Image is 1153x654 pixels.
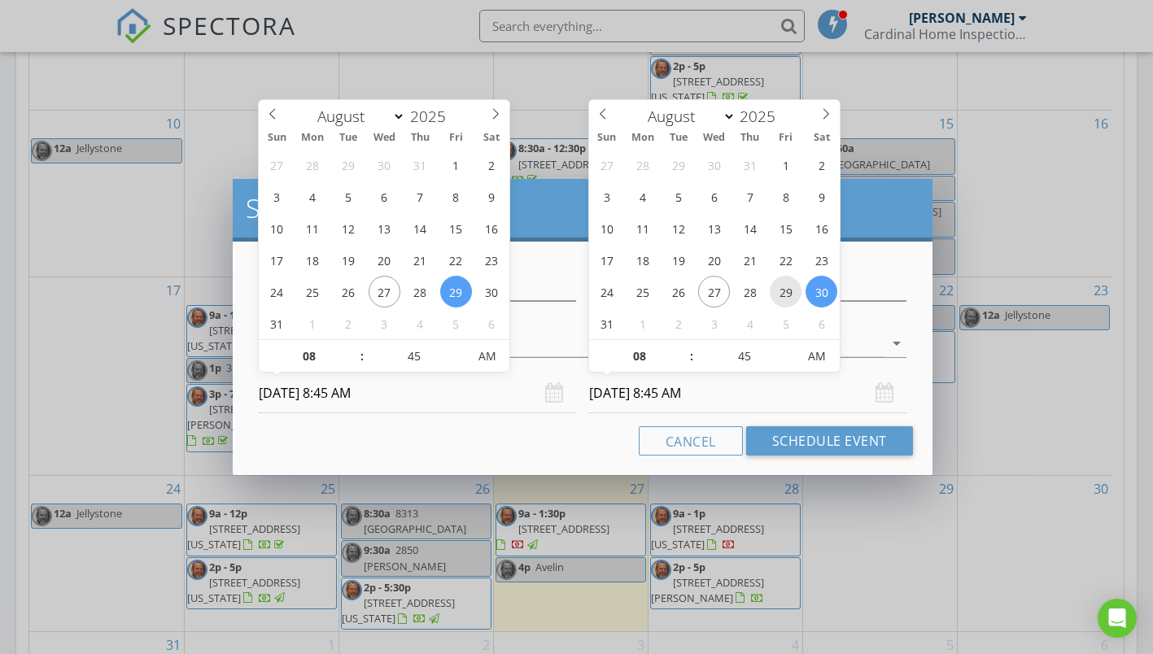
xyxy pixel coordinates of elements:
[804,133,840,143] span: Sat
[405,106,459,127] input: Year
[261,307,293,339] span: August 31, 2025
[689,340,694,373] span: :
[736,106,789,127] input: Year
[627,276,658,307] span: August 25, 2025
[297,307,329,339] span: September 1, 2025
[261,276,293,307] span: August 24, 2025
[330,133,366,143] span: Tue
[297,212,329,244] span: August 11, 2025
[476,276,508,307] span: August 30, 2025
[770,212,801,244] span: August 15, 2025
[402,133,438,143] span: Thu
[333,244,365,276] span: August 19, 2025
[440,244,472,276] span: August 22, 2025
[404,181,436,212] span: August 7, 2025
[404,244,436,276] span: August 21, 2025
[768,133,804,143] span: Fri
[440,276,472,307] span: August 29, 2025
[246,192,919,225] h2: Schedule Event
[591,276,622,307] span: August 24, 2025
[662,307,694,339] span: September 2, 2025
[333,181,365,212] span: August 5, 2025
[887,334,906,353] i: arrow_drop_down
[591,181,622,212] span: August 3, 2025
[369,276,400,307] span: August 27, 2025
[770,244,801,276] span: August 22, 2025
[734,276,766,307] span: August 28, 2025
[360,340,365,373] span: :
[474,133,509,143] span: Sat
[698,307,730,339] span: September 3, 2025
[591,307,622,339] span: August 31, 2025
[369,181,400,212] span: August 6, 2025
[698,149,730,181] span: July 30, 2025
[333,307,365,339] span: September 2, 2025
[770,307,801,339] span: September 5, 2025
[261,244,293,276] span: August 17, 2025
[794,340,839,373] span: Click to toggle
[806,212,837,244] span: August 16, 2025
[261,181,293,212] span: August 3, 2025
[369,307,400,339] span: September 3, 2025
[806,276,837,307] span: August 30, 2025
[369,244,400,276] span: August 20, 2025
[369,212,400,244] span: August 13, 2025
[734,244,766,276] span: August 21, 2025
[1098,599,1137,638] div: Open Intercom Messenger
[591,212,622,244] span: August 10, 2025
[438,133,474,143] span: Fri
[591,244,622,276] span: August 17, 2025
[333,276,365,307] span: August 26, 2025
[440,307,472,339] span: September 5, 2025
[369,149,400,181] span: July 30, 2025
[259,373,576,413] input: Select date
[698,276,730,307] span: August 27, 2025
[366,133,402,143] span: Wed
[662,276,694,307] span: August 26, 2025
[440,181,472,212] span: August 8, 2025
[476,307,508,339] span: September 6, 2025
[639,426,743,456] button: Cancel
[661,133,697,143] span: Tue
[476,212,508,244] span: August 16, 2025
[734,149,766,181] span: July 31, 2025
[806,149,837,181] span: August 2, 2025
[297,276,329,307] span: August 25, 2025
[734,212,766,244] span: August 14, 2025
[662,212,694,244] span: August 12, 2025
[662,149,694,181] span: July 29, 2025
[627,181,658,212] span: August 4, 2025
[404,149,436,181] span: July 31, 2025
[806,307,837,339] span: September 6, 2025
[476,244,508,276] span: August 23, 2025
[770,149,801,181] span: August 1, 2025
[404,276,436,307] span: August 28, 2025
[261,149,293,181] span: July 27, 2025
[627,244,658,276] span: August 18, 2025
[591,149,622,181] span: July 27, 2025
[698,212,730,244] span: August 13, 2025
[662,244,694,276] span: August 19, 2025
[627,212,658,244] span: August 11, 2025
[806,244,837,276] span: August 23, 2025
[261,212,293,244] span: August 10, 2025
[333,212,365,244] span: August 12, 2025
[589,373,906,413] input: Select date
[440,212,472,244] span: August 15, 2025
[476,149,508,181] span: August 2, 2025
[770,181,801,212] span: August 8, 2025
[297,181,329,212] span: August 4, 2025
[697,133,732,143] span: Wed
[662,181,694,212] span: August 5, 2025
[698,244,730,276] span: August 20, 2025
[806,181,837,212] span: August 9, 2025
[440,149,472,181] span: August 1, 2025
[259,133,295,143] span: Sun
[476,181,508,212] span: August 9, 2025
[295,133,330,143] span: Mon
[465,340,509,373] span: Click to toggle
[734,307,766,339] span: September 4, 2025
[698,181,730,212] span: August 6, 2025
[770,276,801,307] span: August 29, 2025
[589,133,625,143] span: Sun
